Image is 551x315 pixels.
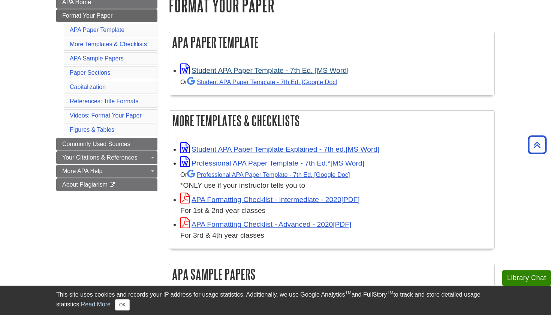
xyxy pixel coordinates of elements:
[62,154,137,161] span: Your Citations & References
[525,140,549,150] a: Back to Top
[180,171,350,178] small: Or
[109,182,115,187] i: This link opens in a new window
[345,290,351,295] sup: TM
[187,171,350,178] a: Professional APA Paper Template - 7th Ed.
[187,78,337,85] a: Student APA Paper Template - 7th Ed. [Google Doc]
[70,98,138,104] a: References: Title Formats
[387,290,393,295] sup: TM
[70,127,114,133] a: Figures & Tables
[502,270,551,286] button: Library Chat
[180,159,364,167] a: Link opens in new window
[56,165,157,178] a: More APA Help
[180,145,379,153] a: Link opens in new window
[56,151,157,164] a: Your Citations & References
[70,112,142,119] a: Videos: Format Your Paper
[70,84,106,90] a: Capitalization
[180,196,360,203] a: Link opens in new window
[56,290,495,310] div: This site uses cookies and records your IP address for usage statistics. Additionally, we use Goo...
[180,169,491,191] div: *ONLY use if your instructor tells you to
[81,301,111,307] a: Read More
[70,55,124,62] a: APA Sample Papers
[56,138,157,151] a: Commonly Used Sources
[169,32,494,52] h2: APA Paper Template
[180,78,337,85] small: Or
[70,41,147,47] a: More Templates & Checklists
[180,220,351,228] a: Link opens in new window
[70,69,111,76] a: Paper Sections
[56,178,157,191] a: About Plagiarism
[70,27,124,33] a: APA Paper Template
[180,230,491,241] div: For 3rd & 4th year classes
[62,12,112,19] span: Format Your Paper
[180,205,491,216] div: For 1st & 2nd year classes
[56,9,157,22] a: Format Your Paper
[62,168,102,174] span: More APA Help
[169,264,494,284] h2: APA Sample Papers
[62,141,130,147] span: Commonly Used Sources
[115,299,130,310] button: Close
[62,181,108,188] span: About Plagiarism
[180,66,349,74] a: Link opens in new window
[169,111,494,131] h2: More Templates & Checklists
